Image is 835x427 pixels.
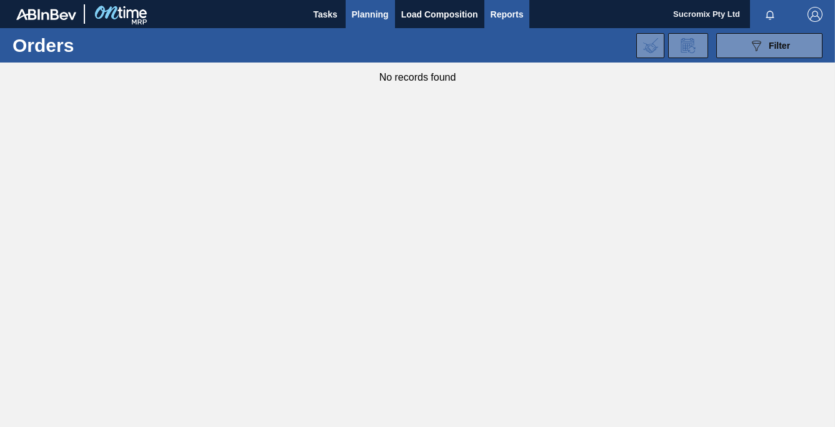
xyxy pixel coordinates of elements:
span: Load Composition [401,7,478,22]
h1: Orders [12,38,187,53]
div: Import Order Negotiation [636,33,664,58]
span: Reports [491,7,524,22]
img: Logout [807,7,822,22]
span: Tasks [312,7,339,22]
button: Filter [716,33,822,58]
img: TNhmsLtSVTkK8tSr43FrP2fwEKptu5GPRR3wAAAABJRU5ErkJggg== [16,9,76,20]
span: Planning [352,7,389,22]
button: Notifications [750,6,790,23]
div: Order Review Request [668,33,708,58]
span: Filter [769,41,790,51]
